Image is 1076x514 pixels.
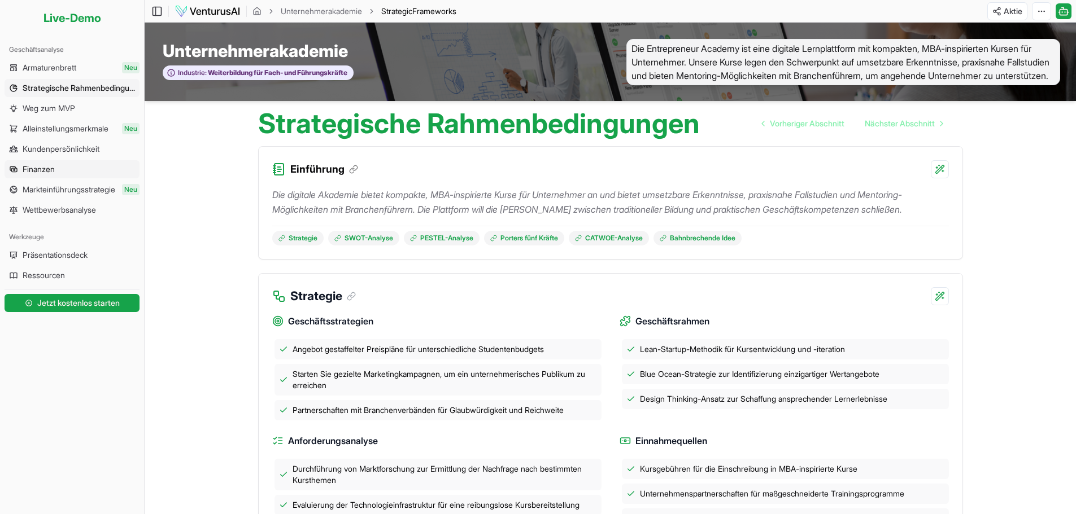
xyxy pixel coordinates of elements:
a: CATWOE-Analyse [569,231,649,245]
font: Geschäftsanalyse [9,45,64,54]
a: Weg zum MVP [5,99,140,117]
font: Finanzen [23,164,55,174]
font: Kundenpersönlichkeit [23,144,99,153]
button: Jetzt kostenlos starten [5,294,140,312]
a: Wettbewerbsanalyse [5,201,140,219]
font: Strategische Rahmenbedingungen [258,107,700,140]
font: Durchführung von Marktforschung zur Ermittlung der Nachfrage nach bestimmten Kursthemen [293,464,582,485]
font: Evaluierung der Technologieinfrastruktur für eine reibungslose Kursbereitstellung [293,500,580,509]
font: Wettbewerbsanalyse [23,205,96,214]
font: Armaturenbrett [23,63,76,72]
font: Weiterbildung für Fach- und Führungskräfte [208,68,347,77]
font: Die Entrepreneur Academy ist eine digitale Lernplattform mit kompakten, MBA-inspirierten Kursen f... [631,43,1049,81]
font: Design Thinking-Ansatz zur Schaffung ansprechender Lernerlebnisse [640,394,887,403]
font: Neu [124,124,137,133]
font: PESTEL-Analyse [420,234,473,242]
font: Weg zum MVP [23,103,75,113]
nav: Pagination [753,112,952,135]
font: Bahnbrechende Idee [670,234,735,242]
a: SWOT-Analyse [328,231,399,245]
font: Anforderungsanalyse [288,435,378,446]
a: Zur vorherigen Seite gehen [753,112,853,135]
a: Porters fünf Kräfte [484,231,564,245]
a: AlleinstellungsmerkmaleNeu [5,120,140,138]
button: Industrie:Weiterbildung für Fach- und Führungskräfte [163,65,354,81]
font: Kursgebühren für die Einschreibung in MBA-inspirierte Kurse [640,464,857,473]
span: Frameworks [412,6,456,16]
a: ArmaturenbrettNeu [5,59,140,77]
font: Strategie [289,234,317,242]
a: Strategie [272,231,324,245]
font: Nächster Abschnitt [865,118,935,128]
font: Industrie: [178,68,207,77]
font: Unternehmerakademie [281,6,362,16]
font: Geschäftsstrategien [288,315,373,327]
font: Ressourcen [23,270,65,280]
font: SWOT-Analyse [345,234,393,242]
font: Unternehmerakademie [163,41,348,61]
a: Zur nächsten Seite [856,112,952,135]
font: Unternehmenspartnerschaften für maßgeschneiderte Trainingsprogramme [640,489,904,498]
font: Einnahmequellen [635,435,707,446]
font: Blue Ocean-Strategie zur Identifizierung einzigartiger Wertangebote [640,369,879,379]
font: Angebot gestaffelter Preispläne für unterschiedliche Studentenbudgets [293,344,544,354]
img: Logo [175,5,241,18]
font: Neu [124,63,137,72]
a: PESTEL-Analyse [404,231,480,245]
font: Strategie [290,288,342,303]
font: Alleinstellungsmerkmale [23,124,108,133]
font: Lean-Startup-Methodik für Kursentwicklung und -iteration [640,344,845,354]
button: Aktie [987,2,1027,20]
font: Jetzt kostenlos starten [37,298,120,307]
font: CATWOE-Analyse [585,234,643,242]
a: Kundenpersönlichkeit [5,140,140,158]
a: Finanzen [5,160,140,178]
font: Werkzeuge [9,232,44,241]
font: Einführung [290,163,345,175]
a: Jetzt kostenlos starten [5,292,140,314]
a: MarkteinführungsstrategieNeu [5,181,140,199]
a: Präsentationsdeck [5,246,140,264]
a: Strategische Rahmenbedingungen [5,79,140,97]
nav: Brotkrümel [252,6,456,17]
font: Strategische Rahmenbedingungen [23,83,147,93]
span: StrategicFrameworks [381,6,456,17]
font: Aktie [1004,6,1022,16]
font: Porters fünf Kräfte [500,234,558,242]
a: Ressourcen [5,266,140,284]
font: Markteinführungsstrategie [23,184,115,194]
font: Partnerschaften mit Branchenverbänden für Glaubwürdigkeit und Reichweite [293,405,564,415]
font: Vorheriger Abschnitt [770,118,844,128]
font: Neu [124,185,137,194]
a: Bahnbrechende Idee [654,231,742,245]
font: Präsentationsdeck [23,250,88,260]
a: Unternehmerakademie [281,6,362,17]
font: Die digitale Akademie bietet kompakte, MBA-inspirierte Kurse für Unternehmer an und bietet umsetz... [272,189,902,215]
font: Geschäftsrahmen [635,315,709,327]
font: Starten Sie gezielte Marketingkampagnen, um ein unternehmerisches Publikum zu erreichen [293,369,585,390]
